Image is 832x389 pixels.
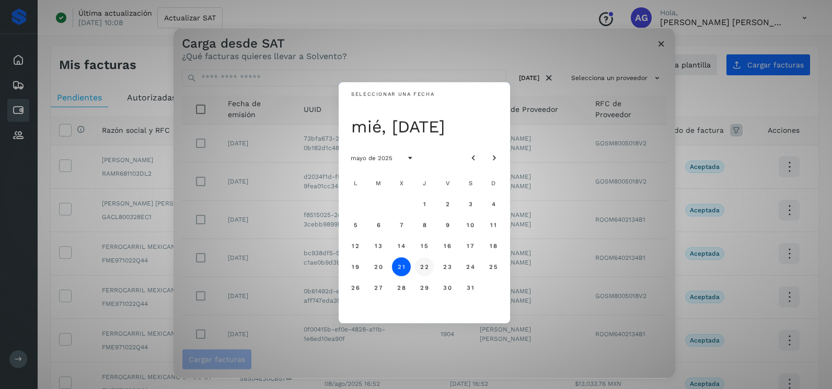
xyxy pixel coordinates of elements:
[415,257,434,276] button: jueves, 22 de mayo de 2025
[351,263,359,270] span: 19
[351,242,359,249] span: 12
[464,148,483,167] button: Mes anterior
[415,278,434,297] button: jueves, 29 de mayo de 2025
[484,236,503,255] button: domingo, 18 de mayo de 2025
[350,154,392,162] span: mayo de 2025
[443,284,452,291] span: 30
[445,200,449,208] span: 2
[489,263,498,270] span: 25
[397,263,405,270] span: 21
[369,257,388,276] button: martes, 20 de mayo de 2025
[491,200,495,208] span: 4
[346,215,365,234] button: lunes, 5 de mayo de 2025
[422,200,426,208] span: 1
[466,284,474,291] span: 31
[392,236,411,255] button: miércoles, 14 de mayo de 2025
[397,284,406,291] span: 28
[461,278,480,297] button: sábado, 31 de mayo de 2025
[351,284,360,291] span: 26
[489,242,497,249] span: 18
[438,194,457,213] button: viernes, 2 de mayo de 2025
[374,284,383,291] span: 27
[376,221,380,228] span: 6
[342,148,401,167] button: mayo de 2025
[415,194,434,213] button: jueves, 1 de mayo de 2025
[461,194,480,213] button: sábado, 3 de mayo de 2025
[401,148,420,167] button: Seleccionar año
[353,221,357,228] span: 5
[368,173,389,193] div: M
[374,242,382,249] span: 13
[484,257,503,276] button: domingo, 25 de mayo de 2025
[461,257,480,276] button: sábado, 24 de mayo de 2025
[466,221,474,228] span: 10
[438,215,457,234] button: viernes, 9 de mayo de 2025
[346,257,365,276] button: lunes, 19 de mayo de 2025
[438,236,457,255] button: viernes, 16 de mayo de 2025
[369,278,388,297] button: martes, 27 de mayo de 2025
[415,215,434,234] button: jueves, 8 de mayo de 2025
[392,278,411,297] button: miércoles, 28 de mayo de 2025
[461,236,480,255] button: sábado, 17 de mayo de 2025
[391,173,412,193] div: X
[414,173,435,193] div: J
[485,148,504,167] button: Mes siguiente
[460,173,481,193] div: S
[420,242,428,249] span: 15
[466,263,475,270] span: 24
[369,215,388,234] button: martes, 6 de mayo de 2025
[445,221,449,228] span: 9
[484,194,503,213] button: domingo, 4 de mayo de 2025
[374,263,383,270] span: 20
[392,215,411,234] button: miércoles, 7 de mayo de 2025
[422,221,426,228] span: 8
[468,200,472,208] span: 3
[438,278,457,297] button: viernes, 30 de mayo de 2025
[351,91,434,99] div: Seleccionar una fecha
[345,173,366,193] div: L
[369,236,388,255] button: martes, 13 de mayo de 2025
[461,215,480,234] button: sábado, 10 de mayo de 2025
[392,257,411,276] button: miércoles, 21 de mayo de 2025
[483,173,504,193] div: D
[484,215,503,234] button: domingo, 11 de mayo de 2025
[346,236,365,255] button: lunes, 12 de mayo de 2025
[443,263,452,270] span: 23
[443,242,451,249] span: 16
[420,284,429,291] span: 29
[490,221,496,228] span: 11
[420,263,429,270] span: 22
[346,278,365,297] button: lunes, 26 de mayo de 2025
[438,257,457,276] button: viernes, 23 de mayo de 2025
[437,173,458,193] div: V
[415,236,434,255] button: jueves, 15 de mayo de 2025
[399,221,403,228] span: 7
[466,242,474,249] span: 17
[351,116,504,137] div: mié, [DATE]
[397,242,405,249] span: 14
